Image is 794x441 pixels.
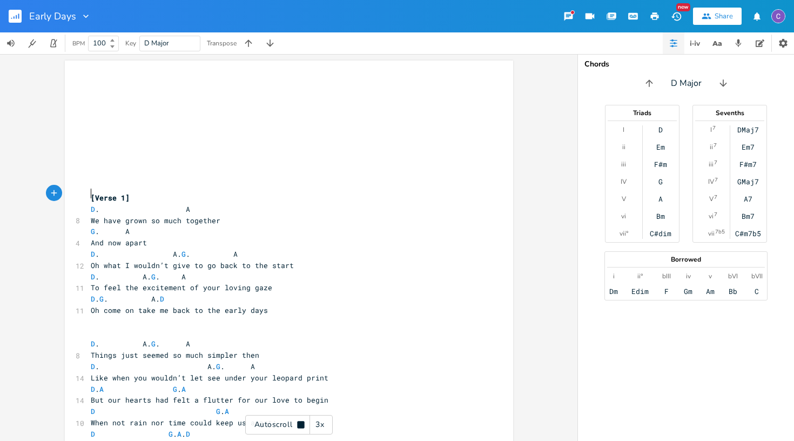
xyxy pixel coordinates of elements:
span: . . [91,384,186,394]
div: Triads [605,110,679,116]
span: G [181,249,186,259]
sup: 7 [714,193,717,202]
span: D [91,429,95,439]
sup: 7 [712,124,716,132]
div: Edim [631,287,649,296]
span: Things just seemed so much simpler then [91,350,259,360]
span: D [91,362,95,371]
div: G [658,177,663,186]
span: [Verse 1] [91,193,130,203]
div: bVI [728,272,738,280]
span: To feel the excitement of your loving gaze [91,283,272,292]
sup: 7 [714,210,717,219]
span: We have grown so much together [91,216,220,225]
div: A7 [744,195,752,203]
div: Key [125,40,136,46]
div: iii [621,160,626,169]
div: Em7 [742,143,755,151]
span: A [181,384,186,394]
div: DMaj7 [737,125,759,134]
div: A [658,195,663,203]
span: . A. . A [91,339,190,349]
div: v [709,272,712,280]
div: ii [622,143,625,151]
span: . [91,406,229,416]
div: IV [621,177,627,186]
span: And now apart [91,238,147,248]
span: D [91,384,95,394]
div: Bm7 [742,212,755,220]
span: A [225,406,229,416]
div: F [664,287,669,296]
img: Calum Wright [771,9,785,23]
span: Oh what I wouldn’t give to go back to the start [91,260,294,270]
span: A [177,429,181,439]
span: . A. . A [91,362,255,371]
span: G [151,272,156,282]
div: iii [709,160,714,169]
span: D Major [671,77,702,90]
div: Autoscroll [245,415,333,435]
span: D [91,339,95,349]
div: C#m7b5 [735,229,761,238]
div: GMaj7 [737,177,759,186]
div: Dm [609,287,618,296]
span: Oh come on take me back to the early days [91,305,268,315]
span: D [91,294,95,304]
span: G [99,294,104,304]
span: D [186,429,190,439]
div: I [710,125,712,134]
div: Bb [729,287,737,296]
span: D Major [144,38,169,48]
div: bVII [751,272,763,280]
div: F#m7 [739,160,757,169]
span: D [91,204,95,214]
div: ii [710,143,713,151]
div: D [658,125,663,134]
div: Am [706,287,715,296]
span: G [216,362,220,371]
span: Like when you wouldn’t let see under your leopard print [91,373,328,383]
span: G [173,384,177,394]
span: G [91,226,95,236]
span: A [99,384,104,394]
span: . A. . A [91,272,186,282]
sup: 7 [714,158,717,167]
span: G [169,429,173,439]
div: Share [715,11,733,21]
div: Transpose [207,40,237,46]
div: Bm [656,212,665,220]
span: D [91,272,95,282]
sup: 7 [715,176,718,184]
span: Early Days [29,11,76,21]
div: Sevenths [693,110,766,116]
span: . A. . A [91,249,238,259]
div: I [623,125,624,134]
span: When not rain nor time could keep us apart: [91,418,277,427]
div: C#dim [650,229,671,238]
div: Chords [584,61,788,68]
div: F#m [654,160,667,169]
div: ii° [637,272,643,280]
button: New [665,6,687,26]
span: D [160,294,164,304]
div: vii° [620,229,628,238]
div: BPM [72,41,85,46]
span: G [151,339,156,349]
span: D [91,249,95,259]
span: But our hearts had felt a flutter for our love to begin [91,395,328,405]
div: vii [708,229,715,238]
span: . . A. [91,294,164,304]
span: . . [91,429,194,439]
div: vi [621,212,626,220]
span: . A [91,226,130,236]
span: D [91,406,95,416]
div: Gm [684,287,692,296]
div: bIII [662,272,671,280]
div: vi [709,212,714,220]
div: V [709,195,714,203]
sup: 7b5 [715,228,725,236]
div: i [613,272,615,280]
div: iv [686,272,691,280]
span: G [216,406,220,416]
